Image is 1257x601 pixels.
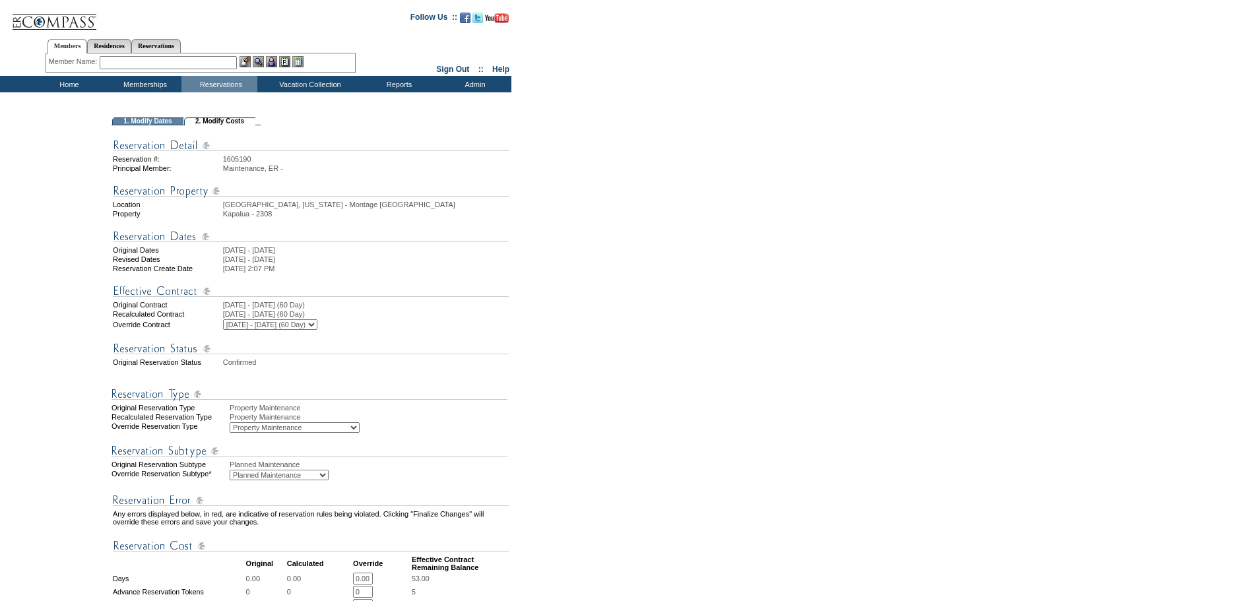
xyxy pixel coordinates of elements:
div: Override Reservation Type [112,422,228,433]
img: Reservation Dates [113,228,509,245]
td: Maintenance, ER - [223,164,509,172]
td: Home [30,76,106,92]
img: Reservation Errors [113,492,509,509]
img: Subscribe to our YouTube Channel [485,13,509,23]
img: Become our fan on Facebook [460,13,470,23]
td: [GEOGRAPHIC_DATA], [US_STATE] - Montage [GEOGRAPHIC_DATA] [223,201,509,208]
td: Location [113,201,222,208]
div: Property Maintenance [230,404,510,412]
td: [DATE] 2:07 PM [223,265,509,272]
span: 53.00 [412,575,430,583]
img: Follow us on Twitter [472,13,483,23]
img: Reservation Cost [113,538,509,554]
img: Reservation Status [113,340,509,357]
td: 0.00 [246,573,286,585]
td: Admin [435,76,511,92]
a: Follow us on Twitter [472,16,483,24]
td: [DATE] - [DATE] [223,246,509,254]
td: 1605190 [223,155,509,163]
div: Original Reservation Subtype [112,460,228,468]
div: Override Reservation Subtype* [112,470,228,480]
td: Original Contract [113,301,222,309]
a: Members [48,39,88,53]
td: [DATE] - [DATE] (60 Day) [223,310,509,318]
img: Effective Contract [113,283,509,300]
img: Compass Home [11,3,97,30]
td: Override Contract [113,319,222,330]
img: b_edit.gif [240,56,251,67]
td: Vacation Collection [257,76,360,92]
a: Sign Out [436,65,469,74]
td: Reports [360,76,435,92]
img: Reservations [279,56,290,67]
img: Reservation Detail [113,137,509,154]
div: Member Name: [49,56,100,67]
img: Reservation Type [112,443,507,459]
a: Subscribe to our YouTube Channel [485,16,509,24]
td: Original Reservation Status [113,358,222,366]
td: Principal Member: [113,164,222,172]
a: Reservations [131,39,181,53]
td: 0 [287,586,352,598]
div: Property Maintenance [230,413,510,421]
td: Days [113,573,245,585]
div: Recalculated Reservation Type [112,413,228,421]
td: Reservations [181,76,257,92]
td: Recalculated Contract [113,310,222,318]
td: Override [353,555,410,571]
td: Effective Contract Remaining Balance [412,555,509,571]
td: Kapalua - 2308 [223,210,509,218]
td: 0 [246,586,286,598]
td: Advance Reservation Tokens [113,586,245,598]
td: Original Dates [113,246,222,254]
td: Original [246,555,286,571]
td: Calculated [287,555,352,571]
a: Residences [87,39,131,53]
img: b_calculator.gif [292,56,304,67]
td: Reservation Create Date [113,265,222,272]
img: View [253,56,264,67]
td: 1. Modify Dates [112,117,183,125]
img: Impersonate [266,56,277,67]
td: Revised Dates [113,255,222,263]
td: Any errors displayed below, in red, are indicative of reservation rules being violated. Clicking ... [113,510,509,526]
img: Reservation Type [112,386,507,402]
td: Reservation #: [113,155,222,163]
td: Confirmed [223,358,509,366]
td: Follow Us :: [410,11,457,27]
td: Property [113,210,222,218]
td: Memberships [106,76,181,92]
div: Planned Maintenance [230,460,510,468]
span: :: [478,65,484,74]
td: [DATE] - [DATE] (60 Day) [223,301,509,309]
td: 0.00 [287,573,352,585]
img: Reservation Property [113,183,509,199]
span: 5 [412,588,416,596]
a: Become our fan on Facebook [460,16,470,24]
td: [DATE] - [DATE] [223,255,509,263]
a: Help [492,65,509,74]
td: 2. Modify Costs [184,117,255,125]
div: Original Reservation Type [112,404,228,412]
